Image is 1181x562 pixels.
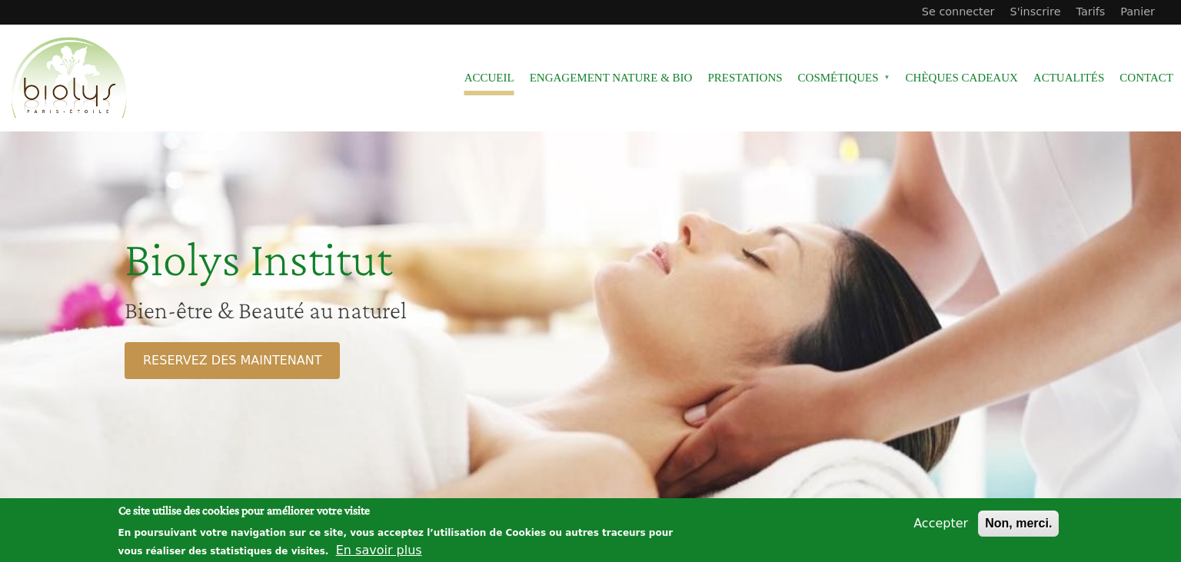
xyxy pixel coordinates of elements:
[907,514,974,533] button: Accepter
[125,342,340,379] a: RESERVEZ DES MAINTENANT
[118,502,685,519] h2: Ce site utilise des cookies pour améliorer votre visite
[978,510,1059,537] button: Non, merci.
[125,231,392,286] span: Biolys Institut
[906,61,1018,95] a: Chèques cadeaux
[464,61,514,95] a: Accueil
[707,61,782,95] a: Prestations
[798,61,890,95] span: Cosmétiques
[884,75,890,81] span: »
[1033,61,1105,95] a: Actualités
[125,295,730,324] h2: Bien-être & Beauté au naturel
[8,35,131,122] img: Accueil
[1119,61,1173,95] a: Contact
[118,527,674,557] p: En poursuivant votre navigation sur ce site, vous acceptez l’utilisation de Cookies ou autres tra...
[530,61,693,95] a: Engagement Nature & Bio
[336,541,422,560] button: En savoir plus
